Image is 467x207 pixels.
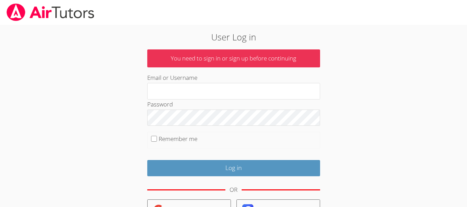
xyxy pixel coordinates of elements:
[147,100,173,108] label: Password
[159,135,197,143] label: Remember me
[147,49,320,68] p: You need to sign in or sign up before continuing
[230,185,237,195] div: OR
[6,3,95,21] img: airtutors_banner-c4298cdbf04f3fff15de1276eac7730deb9818008684d7c2e4769d2f7ddbe033.png
[147,74,197,82] label: Email or Username
[147,160,320,176] input: Log in
[108,30,360,44] h2: User Log in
